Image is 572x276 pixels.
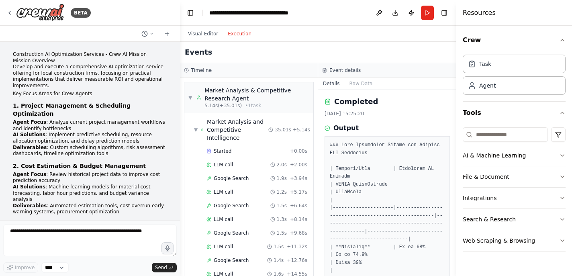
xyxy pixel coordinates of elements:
[3,262,38,273] button: Improve
[287,257,307,264] span: + 12.76s
[325,110,450,117] div: [DATE] 15:25:20
[463,230,566,251] button: Web Scraping & Browsing
[191,67,212,74] h3: Timeline
[290,175,307,182] span: + 3.94s
[463,188,566,209] button: Integrations
[245,102,261,109] span: • 1 task
[13,203,47,209] strong: Deliverables
[439,7,450,18] button: Hide right sidebar
[13,162,167,170] h3: 2. Cost Estimation & Budget Management
[277,202,287,209] span: 1.5s
[274,243,284,250] span: 1.5s
[290,189,307,195] span: + 5.17s
[277,162,287,168] span: 2.0s
[13,51,167,58] h1: Construction AI Optimization Services - Crew AI Mission
[463,166,566,187] button: File & Document
[290,162,307,168] span: + 2.00s
[183,29,223,39] button: Visual Editor
[138,29,157,39] button: Switch to previous chat
[13,203,167,215] li: : Automated estimation tools, cost overrun early warning systems, procurement optimization
[185,7,196,18] button: Hide left sidebar
[155,264,167,271] span: Send
[277,175,287,182] span: 1.9s
[463,8,496,18] h4: Resources
[71,8,91,18] div: BETA
[290,202,307,209] span: + 6.64s
[214,189,233,195] span: LLM call
[277,189,287,195] span: 1.2s
[274,257,284,264] span: 1.4s
[479,60,491,68] div: Task
[13,184,167,203] li: : Machine learning models for material cost forecasting, labor hour predictions, and budget varia...
[329,67,361,74] h3: Event details
[13,64,167,89] p: Develop and execute a comprehensive AI optimization service offering for local construction firms...
[13,119,167,132] li: : Analyze current project management workflows and identify bottlenecks
[13,102,167,118] h3: 1. Project Management & Scheduling Optimization
[185,47,212,58] h2: Events
[13,184,45,190] strong: AI Solutions
[463,124,566,258] div: Tools
[293,127,310,133] span: + 5.14s
[13,119,46,125] strong: Agent Focus
[290,230,307,236] span: + 9.68s
[13,172,167,184] li: : Review historical project data to improve cost prediction accuracy
[13,172,46,177] strong: Agent Focus
[277,216,287,223] span: 1.3s
[463,102,566,124] button: Tools
[152,263,177,272] button: Send
[13,132,45,137] strong: AI Solutions
[207,118,268,142] div: Market Analysis and Competitive Intelligence
[214,243,233,250] span: LLM call
[334,96,378,107] h2: Completed
[290,216,307,223] span: + 8.14s
[161,242,174,254] button: Click to speak your automation idea
[287,243,307,250] span: + 11.32s
[204,86,309,102] div: Market Analysis & Competitive Research Agent
[463,145,566,166] button: AI & Machine Learning
[318,78,345,89] button: Details
[13,145,47,150] strong: Deliverables
[15,264,35,271] span: Improve
[209,9,288,17] nav: breadcrumb
[13,91,167,97] h2: Key Focus Areas for Crew Agents
[463,209,566,230] button: Search & Research
[13,145,167,157] li: : Custom scheduling algorithms, risk assessment dashboards, timeline optimization tools
[214,257,249,264] span: Google Search
[204,102,242,109] span: 5.14s (+35.01s)
[345,78,378,89] button: Raw Data
[214,175,249,182] span: Google Search
[161,29,174,39] button: Start a new chat
[16,4,64,22] img: Logo
[13,220,167,228] h3: 3. Safety & Risk Management
[13,58,167,64] h2: Mission Overview
[188,94,192,101] span: ▼
[333,123,359,133] h3: Output
[275,127,291,133] span: 35.01s
[463,51,566,101] div: Crew
[277,230,287,236] span: 1.5s
[290,148,307,154] span: + 0.00s
[223,29,256,39] button: Execution
[479,82,496,90] div: Agent
[214,230,249,236] span: Google Search
[214,148,231,154] span: Started
[13,132,167,144] li: : Implement predictive scheduling, resource allocation optimization, and delay prediction models
[463,29,566,51] button: Crew
[214,202,249,209] span: Google Search
[194,127,198,133] span: ▼
[214,216,233,223] span: LLM call
[214,162,233,168] span: LLM call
